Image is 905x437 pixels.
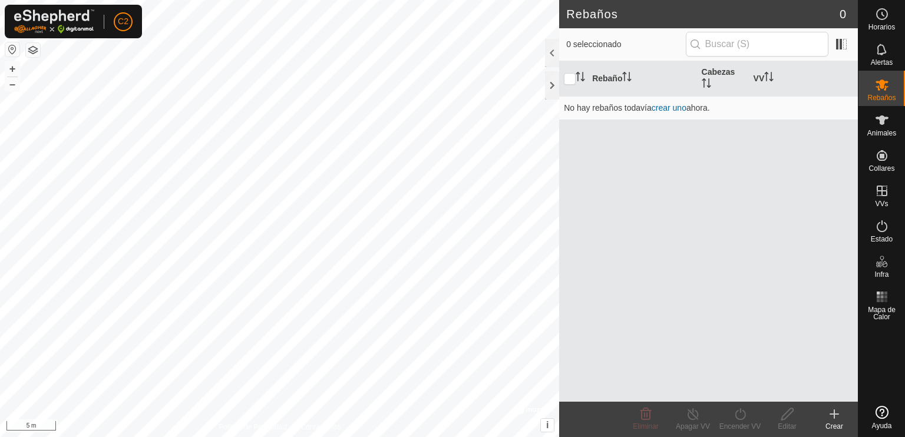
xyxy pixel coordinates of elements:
p-sorticon: Activar para ordenar [622,74,632,83]
a: crear uno [652,103,686,112]
span: Horarios [868,24,895,31]
td: No hay rebaños todavía ahora. [559,96,858,120]
a: Ayuda [858,401,905,434]
p-sorticon: Activar para ordenar [702,80,711,90]
button: – [5,77,19,91]
th: Rebaño [587,61,696,97]
div: Apagar VV [669,421,716,432]
th: VV [749,61,858,97]
span: 0 [840,5,846,23]
p-sorticon: Activar para ordenar [764,74,774,83]
span: Alertas [871,59,893,66]
span: Mapa de Calor [861,306,902,320]
p-sorticon: Activar para ordenar [576,74,585,83]
span: Estado [871,236,893,243]
div: Editar [764,421,811,432]
span: VVs [875,200,888,207]
span: Rebaños [867,94,896,101]
div: Encender VV [716,421,764,432]
button: i [541,419,554,432]
button: + [5,62,19,76]
th: Cabezas [697,61,749,97]
span: Eliminar [633,422,658,431]
span: Ayuda [872,422,892,429]
a: Política de Privacidad [219,422,286,432]
span: i [546,420,549,430]
div: Crear [811,421,858,432]
a: Contáctenos [301,422,341,432]
button: Restablecer Mapa [5,42,19,57]
h2: Rebaños [566,7,840,21]
span: Infra [874,271,889,278]
input: Buscar (S) [686,32,828,57]
button: Capas del Mapa [26,43,40,57]
span: C2 [118,15,128,28]
span: 0 seleccionado [566,38,685,51]
span: Collares [868,165,894,172]
img: Logo Gallagher [14,9,94,34]
span: Animales [867,130,896,137]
